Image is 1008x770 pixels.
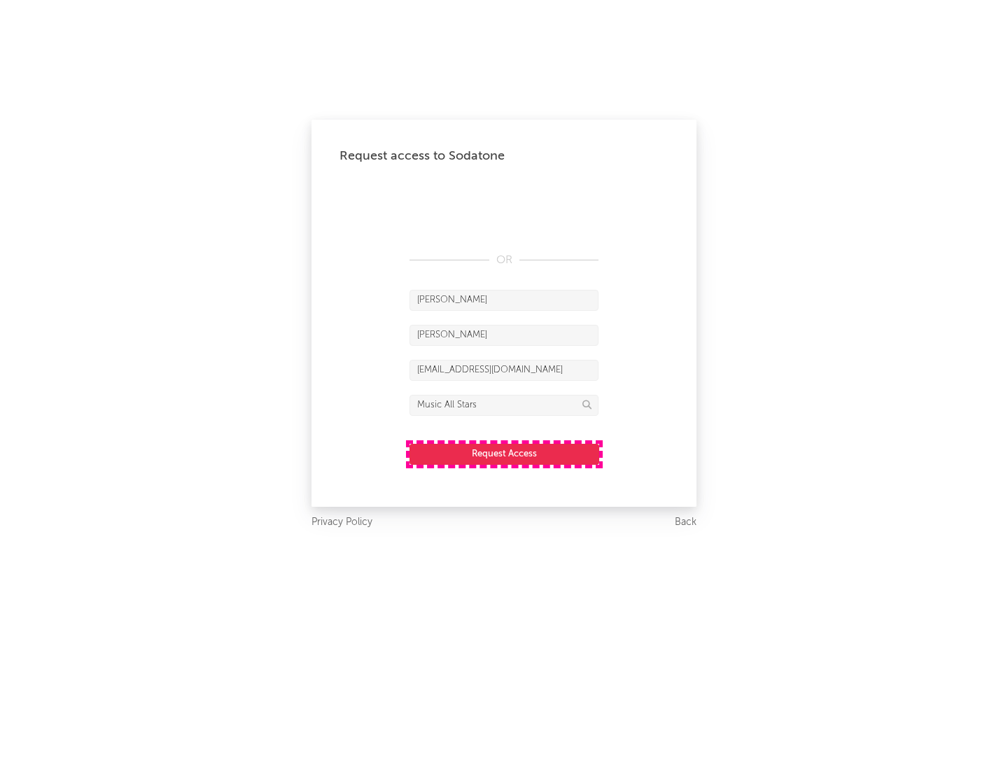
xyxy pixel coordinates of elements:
button: Request Access [409,444,599,465]
a: Back [675,514,696,531]
a: Privacy Policy [311,514,372,531]
input: Email [409,360,598,381]
div: Request access to Sodatone [339,148,668,164]
input: First Name [409,290,598,311]
div: OR [409,252,598,269]
input: Last Name [409,325,598,346]
input: Division [409,395,598,416]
